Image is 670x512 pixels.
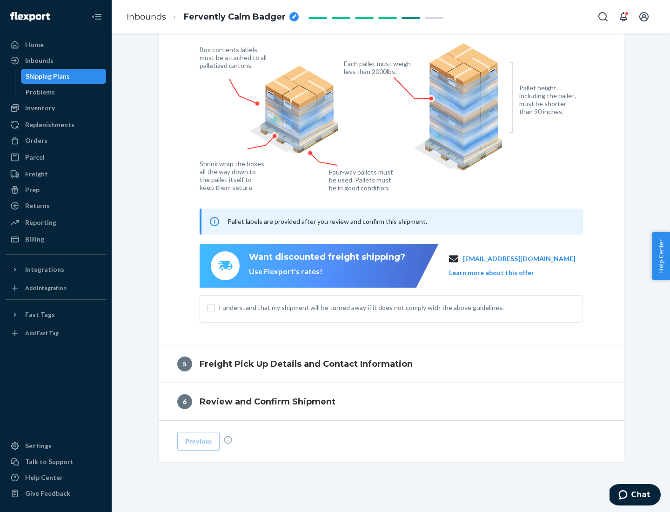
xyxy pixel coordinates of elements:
button: 6Review and Confirm Shipment [159,383,624,420]
div: Replenishments [25,120,74,129]
figcaption: Four-way pallets must be used. Pallets must be in good condition. [329,168,394,192]
a: Inbounds [127,12,166,22]
button: Help Center [652,232,670,280]
div: Want discounted freight shipping? [249,251,405,263]
a: Shipping Plans [21,69,107,84]
div: Give Feedback [25,489,70,498]
div: 6 [177,394,192,409]
span: Fervently Calm Badger [184,11,286,23]
div: Inventory [25,103,55,113]
figcaption: Pallet height, including the pallet, must be shorter than 90 inches. [519,84,580,115]
a: Parcel [6,150,106,165]
div: Inbounds [25,56,54,65]
div: Reporting [25,218,56,227]
a: Add Fast Tag [6,326,106,341]
button: Fast Tags [6,307,106,322]
a: [EMAIL_ADDRESS][DOMAIN_NAME] [463,254,576,263]
div: 5 [177,357,192,371]
button: Learn more about this offer [449,268,534,277]
button: Give Feedback [6,486,106,501]
figcaption: Shrink wrap the boxes all the way down to the pallet itself to keep them secure. [200,160,266,191]
button: Open notifications [614,7,633,26]
div: Billing [25,235,44,244]
div: Integrations [25,265,64,274]
a: Problems [21,85,107,100]
div: Shipping Plans [26,72,70,81]
div: Prep [25,185,40,195]
iframe: Opens a widget where you can chat to one of our agents [610,484,661,507]
h4: Review and Confirm Shipment [200,396,335,408]
button: Close Navigation [87,7,106,26]
a: Inbounds [6,53,106,68]
a: Prep [6,182,106,197]
div: Freight [25,169,48,179]
a: Inventory [6,101,106,115]
div: Home [25,40,44,49]
span: I understand that my shipment will be turned away if it does not comply with the above guidelines. [219,303,575,312]
a: Replenishments [6,117,106,132]
button: Open account menu [635,7,653,26]
div: Settings [25,441,52,451]
input: I understand that my shipment will be turned away if it does not comply with the above guidelines. [208,304,215,311]
a: Settings [6,438,106,453]
a: Add Integration [6,281,106,296]
button: Talk to Support [6,454,106,469]
a: Returns [6,198,106,213]
a: Reporting [6,215,106,230]
div: Parcel [25,153,45,162]
div: Add Integration [25,284,67,292]
img: Flexport logo [10,12,50,21]
div: Problems [26,88,55,97]
span: Pallet labels are provided after you review and confirm this shipment. [228,217,427,225]
button: Previous [177,432,220,451]
div: Orders [25,136,47,145]
ol: breadcrumbs [119,3,306,31]
a: Billing [6,232,106,247]
a: Orders [6,133,106,148]
button: Integrations [6,262,106,277]
button: Open Search Box [594,7,612,26]
figcaption: Box contents labels must be attached to all palletized cartons. [200,46,269,69]
div: Returns [25,201,50,210]
div: Use Flexport's rates! [249,266,405,277]
a: Freight [6,167,106,182]
h4: Freight Pick Up Details and Contact Information [200,358,413,370]
div: Help Center [25,473,63,482]
button: 5Freight Pick Up Details and Contact Information [159,345,624,383]
div: Fast Tags [25,310,55,319]
div: Talk to Support [25,457,74,466]
a: Help Center [6,470,106,485]
a: Home [6,37,106,52]
div: Add Fast Tag [25,329,59,337]
figcaption: Each pallet must weigh less than 2000lbs. [344,60,413,75]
